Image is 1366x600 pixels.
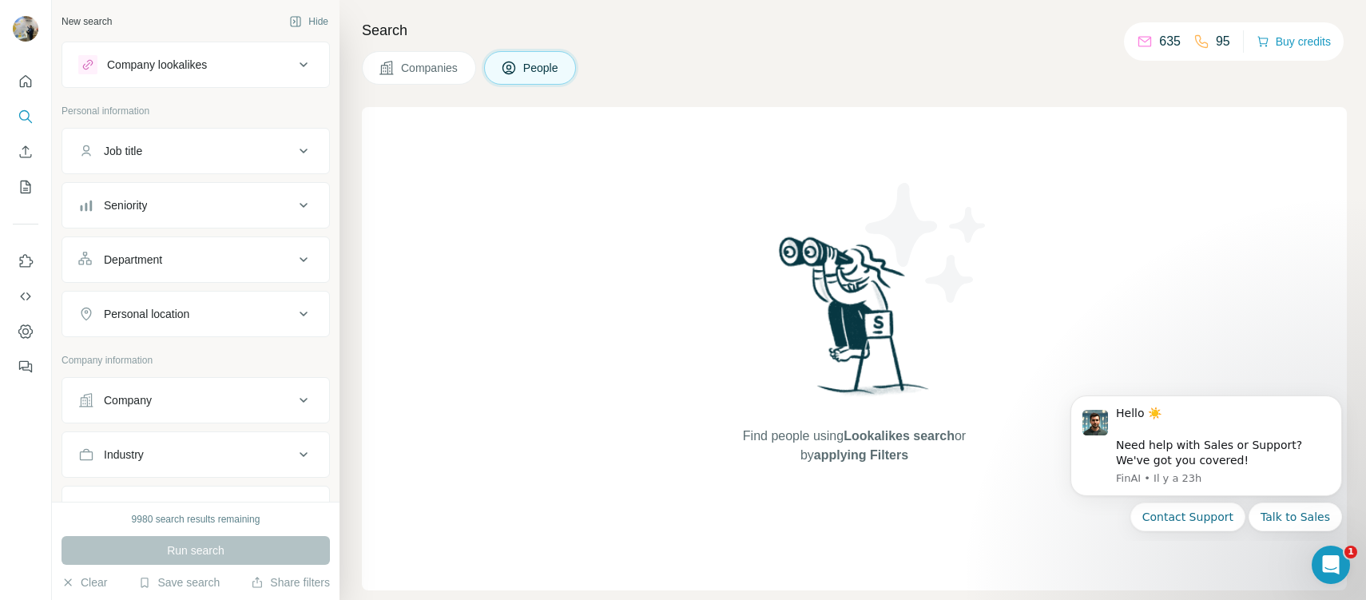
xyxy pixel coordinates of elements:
[138,574,220,590] button: Save search
[62,186,329,225] button: Seniority
[13,247,38,276] button: Use Surfe on LinkedIn
[104,306,189,322] div: Personal location
[62,240,329,279] button: Department
[251,574,330,590] button: Share filters
[726,427,982,465] span: Find people using or by
[1159,32,1181,51] p: 635
[104,252,162,268] div: Department
[62,435,329,474] button: Industry
[278,10,340,34] button: Hide
[13,67,38,96] button: Quick start
[104,501,162,517] div: HQ location
[62,490,329,528] button: HQ location
[1216,32,1230,51] p: 95
[62,574,107,590] button: Clear
[13,16,38,42] img: Avatar
[107,57,207,73] div: Company lookalikes
[132,512,260,526] div: 9980 search results remaining
[362,19,1347,42] h4: Search
[62,132,329,170] button: Job title
[62,104,330,118] p: Personal information
[772,232,938,411] img: Surfe Illustration - Woman searching with binoculars
[62,295,329,333] button: Personal location
[104,143,142,159] div: Job title
[844,429,955,443] span: Lookalikes search
[62,14,112,29] div: New search
[13,352,38,381] button: Feedback
[104,197,147,213] div: Seniority
[13,173,38,201] button: My lists
[104,392,152,408] div: Company
[1046,381,1366,541] iframe: Intercom notifications message
[13,282,38,311] button: Use Surfe API
[1344,546,1357,558] span: 1
[401,60,459,76] span: Companies
[523,60,560,76] span: People
[62,353,330,368] p: Company information
[13,317,38,346] button: Dashboard
[13,137,38,166] button: Enrich CSV
[1257,30,1331,53] button: Buy credits
[855,171,999,315] img: Surfe Illustration - Stars
[62,381,329,419] button: Company
[814,448,908,462] span: applying Filters
[104,447,144,463] div: Industry
[62,46,329,84] button: Company lookalikes
[1312,546,1350,584] iframe: Intercom live chat
[13,102,38,131] button: Search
